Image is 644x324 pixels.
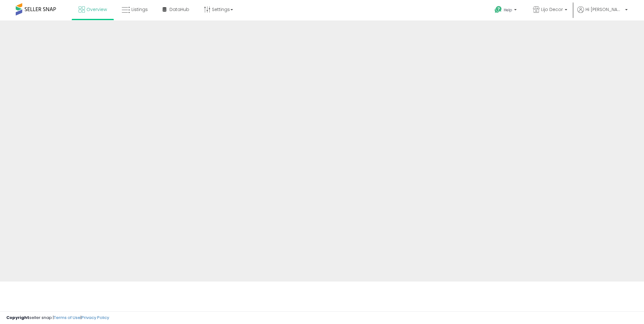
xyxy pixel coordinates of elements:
span: Lijo Decor [541,6,563,13]
span: Overview [86,6,107,13]
span: DataHub [169,6,189,13]
span: Listings [131,6,148,13]
a: Help [490,1,523,20]
a: Hi [PERSON_NAME] [577,6,628,20]
span: Help [504,7,512,13]
span: Hi [PERSON_NAME] [586,6,623,13]
i: Get Help [494,6,502,14]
